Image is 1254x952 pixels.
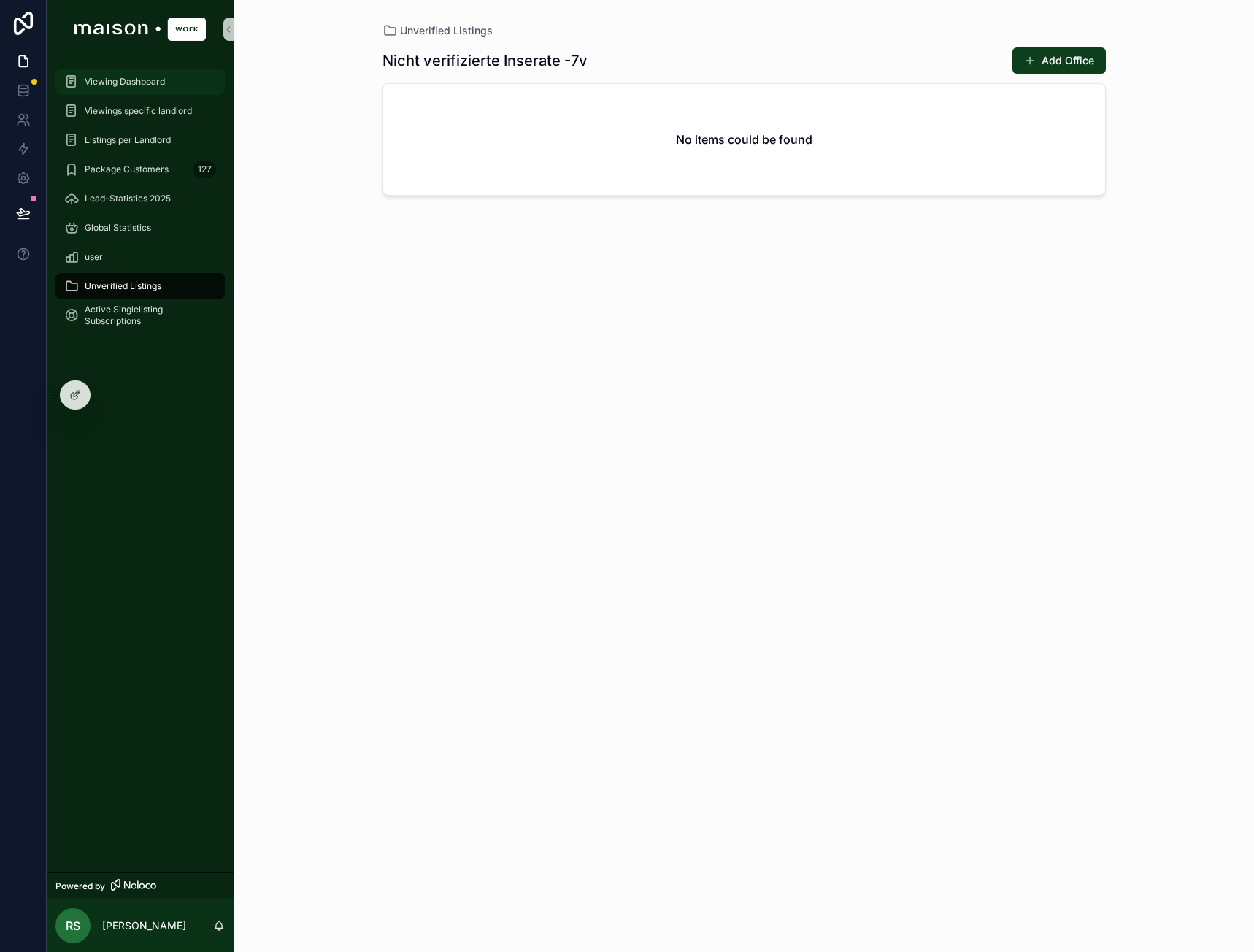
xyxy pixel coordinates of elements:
[55,244,225,270] a: user
[85,134,171,146] span: Listings per Landlord
[47,58,234,348] div: scrollable content
[193,161,216,178] div: 127
[55,98,225,124] a: Viewings specific landlord
[85,280,161,292] span: Unverified Listings
[400,23,493,38] span: Unverified Listings
[55,215,225,241] a: Global Statistics
[55,880,105,892] span: Powered by
[676,131,812,148] h2: No items could be found
[47,872,234,899] a: Powered by
[85,164,169,175] span: Package Customers
[55,302,225,329] a: Active Singlelisting Subscriptions
[85,76,165,88] span: Viewing Dashboard
[1012,47,1106,74] button: Add Office
[85,304,210,327] span: Active Singlelisting Subscriptions
[85,251,103,263] span: user
[55,185,225,212] a: Lead-Statistics 2025
[55,127,225,153] a: Listings per Landlord
[382,50,588,71] h1: Nicht verifizierte Inserate -7v
[55,156,225,183] a: Package Customers127
[55,69,225,95] a: Viewing Dashboard
[74,18,206,41] img: App logo
[85,222,151,234] span: Global Statistics
[85,193,171,204] span: Lead-Statistics 2025
[382,23,493,38] a: Unverified Listings
[55,273,225,299] a: Unverified Listings
[85,105,192,117] span: Viewings specific landlord
[102,918,186,933] p: [PERSON_NAME]
[66,917,80,934] span: RS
